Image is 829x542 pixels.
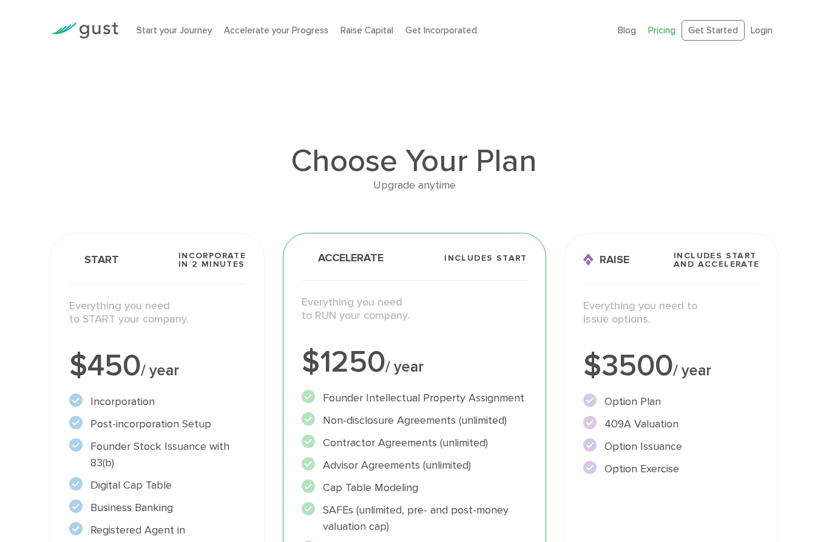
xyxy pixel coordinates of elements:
li: Digital Cap Table [69,477,246,493]
p: Everything you need to START your company. [69,299,246,327]
span: / year [385,358,424,376]
span: Includes START and ACCELERATE [674,252,760,269]
p: Everything you need to issue options. [583,299,760,327]
div: $3500 [583,351,760,381]
img: Raise Icon [583,253,594,266]
li: Non-disclosure Agreements (unlimited) [302,412,527,429]
li: Option Plan [583,393,760,410]
div: Upgrade anytime [50,177,778,195]
a: Get Incorporated [405,25,477,36]
span: / year [141,361,179,380]
span: Incorporate in 2 Minutes [178,252,246,269]
img: Gust Logo [50,22,118,39]
a: Blog [618,25,636,36]
a: Raise Capital [340,25,393,36]
li: Cap Table Modeling [302,480,527,496]
li: Incorporation [69,393,246,410]
p: Everything you need to RUN your company. [302,296,527,323]
li: Option Issuance [583,438,760,455]
li: Founder Intellectual Property Assignment [302,390,527,406]
h1: Choose Your Plan [50,146,778,177]
li: SAFEs (unlimited, pre- and post-money valuation cap) [302,502,527,535]
div: $1250 [302,347,527,378]
a: Pricing [648,25,675,36]
li: Founder Stock Issuance with 83(b) [69,438,246,471]
span: Start [69,253,119,266]
a: Accelerate your Progress [224,25,328,36]
li: 409A Valuation [583,416,760,432]
li: Advisor Agreements (unlimited) [302,457,527,473]
li: Contractor Agreements (unlimited) [302,435,527,451]
div: $450 [69,351,246,381]
a: Get Started [682,20,745,41]
a: Start your Journey [137,25,212,36]
li: Post-incorporation Setup [69,416,246,432]
a: Login [751,25,773,36]
li: Option Exercise [583,461,760,477]
span: Accelerate [302,253,384,264]
span: Raise [583,253,629,266]
li: Business Banking [69,500,246,516]
span: Includes START [444,254,527,263]
span: / year [673,361,711,380]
